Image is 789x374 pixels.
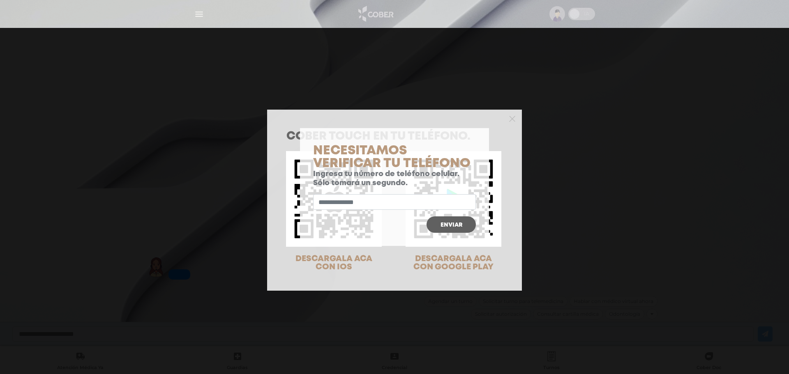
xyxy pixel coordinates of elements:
[313,145,471,169] span: Necesitamos verificar tu teléfono
[509,115,515,122] button: Close
[427,216,476,233] button: Enviar
[313,170,476,188] p: Ingresa tu número de teléfono celular. Sólo tomará un segundo.
[286,131,503,142] h1: COBER TOUCH en tu teléfono.
[413,255,494,271] span: DESCARGALA ACA CON GOOGLE PLAY
[441,222,462,228] span: Enviar
[295,255,372,271] span: DESCARGALA ACA CON IOS
[286,151,382,247] img: qr-code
